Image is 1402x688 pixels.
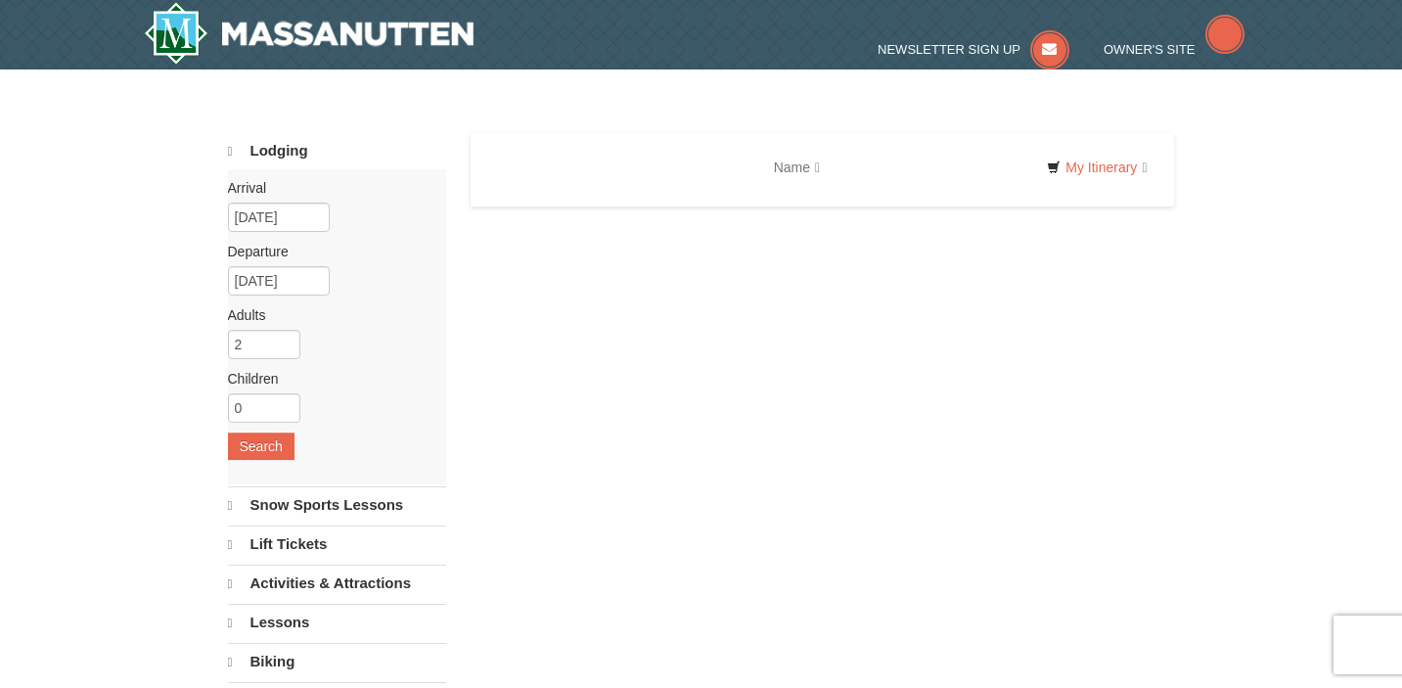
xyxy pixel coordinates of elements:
a: Snow Sports Lessons [228,486,446,524]
label: Children [228,369,431,389]
a: Lift Tickets [228,526,446,563]
span: Newsletter Sign Up [878,42,1020,57]
label: Adults [228,305,431,325]
a: Lodging [228,133,446,169]
a: Newsletter Sign Up [878,42,1069,57]
img: Massanutten Resort Logo [144,2,475,65]
label: Departure [228,242,431,261]
a: Biking [228,643,446,680]
a: Owner's Site [1104,42,1244,57]
button: Search [228,433,294,460]
a: Massanutten Resort [144,2,475,65]
span: Owner's Site [1104,42,1196,57]
a: My Itinerary [1034,153,1159,182]
a: Activities & Attractions [228,565,446,602]
label: Arrival [228,178,431,198]
a: Lessons [228,604,446,641]
a: Name [759,148,835,187]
